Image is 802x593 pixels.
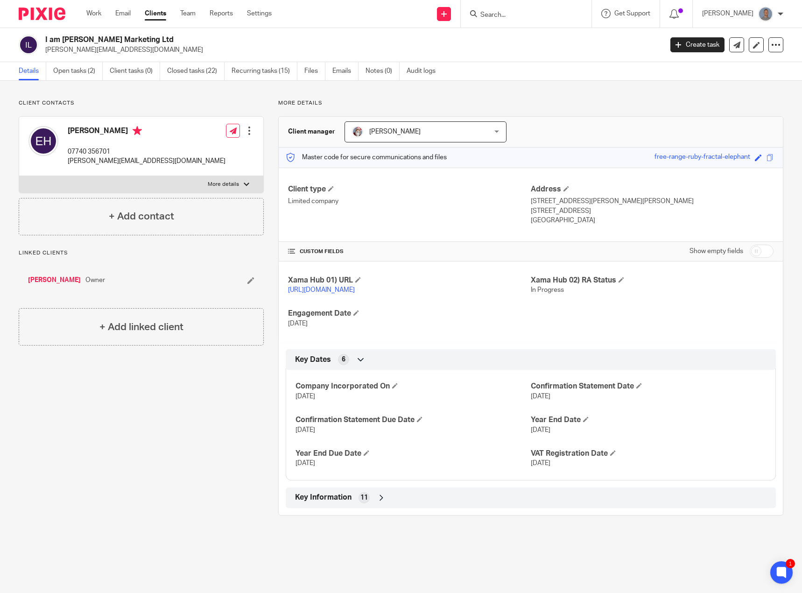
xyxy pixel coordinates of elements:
span: Get Support [614,10,650,17]
a: Notes (0) [366,62,400,80]
span: [DATE] [295,460,315,466]
p: Linked clients [19,249,264,257]
p: [PERSON_NAME][EMAIL_ADDRESS][DOMAIN_NAME] [45,45,656,55]
i: Primary [133,126,142,135]
a: Team [180,9,196,18]
label: Show empty fields [689,247,743,256]
a: Details [19,62,46,80]
p: 07740 356701 [68,147,225,156]
h4: Year End Due Date [295,449,531,459]
h4: Address [531,184,774,194]
a: Email [115,9,131,18]
h3: Client manager [288,127,335,136]
h4: CUSTOM FIELDS [288,248,531,255]
a: Closed tasks (22) [167,62,225,80]
a: Work [86,9,101,18]
p: More details [208,181,239,188]
span: In Progress [531,287,564,293]
h4: Year End Date [531,415,766,425]
a: Audit logs [407,62,443,80]
a: Create task [670,37,725,52]
a: [PERSON_NAME] [28,275,81,285]
h2: I am [PERSON_NAME] Marketing Ltd [45,35,534,45]
input: Search [479,11,563,20]
h4: VAT Registration Date [531,449,766,459]
span: Key Information [295,493,352,502]
span: [DATE] [531,427,550,433]
h4: Confirmation Statement Date [531,381,766,391]
p: Client contacts [19,99,264,107]
h4: Xama Hub 02) RA Status [531,275,774,285]
a: Recurring tasks (15) [232,62,297,80]
p: [PERSON_NAME][EMAIL_ADDRESS][DOMAIN_NAME] [68,156,225,166]
h4: Company Incorporated On [295,381,531,391]
p: [PERSON_NAME] [702,9,753,18]
img: Karen%20Pic.png [352,126,363,137]
img: svg%3E [19,35,38,55]
a: Reports [210,9,233,18]
h4: Xama Hub 01) URL [288,275,531,285]
span: 11 [360,493,368,502]
span: Owner [85,275,105,285]
span: [DATE] [531,460,550,466]
span: [DATE] [288,320,308,327]
span: [DATE] [295,393,315,400]
h4: [PERSON_NAME] [68,126,225,138]
h4: + Add linked client [99,320,183,334]
p: [GEOGRAPHIC_DATA] [531,216,774,225]
p: Master code for secure communications and files [286,153,447,162]
span: [PERSON_NAME] [369,128,421,135]
span: Key Dates [295,355,331,365]
p: Limited company [288,197,531,206]
a: Clients [145,9,166,18]
p: [STREET_ADDRESS] [531,206,774,216]
h4: Confirmation Statement Due Date [295,415,531,425]
span: [DATE] [531,393,550,400]
a: Settings [247,9,272,18]
span: 6 [342,355,345,364]
img: James%20Headshot.png [758,7,773,21]
p: More details [278,99,783,107]
a: Open tasks (2) [53,62,103,80]
h4: Engagement Date [288,309,531,318]
a: Client tasks (0) [110,62,160,80]
p: [STREET_ADDRESS][PERSON_NAME][PERSON_NAME] [531,197,774,206]
img: Pixie [19,7,65,20]
a: Files [304,62,325,80]
div: 1 [786,559,795,568]
h4: + Add contact [109,209,174,224]
a: [URL][DOMAIN_NAME] [288,287,355,293]
a: Emails [332,62,359,80]
img: svg%3E [28,126,58,156]
div: free-range-ruby-fractal-elephant [654,152,750,163]
span: [DATE] [295,427,315,433]
h4: Client type [288,184,531,194]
